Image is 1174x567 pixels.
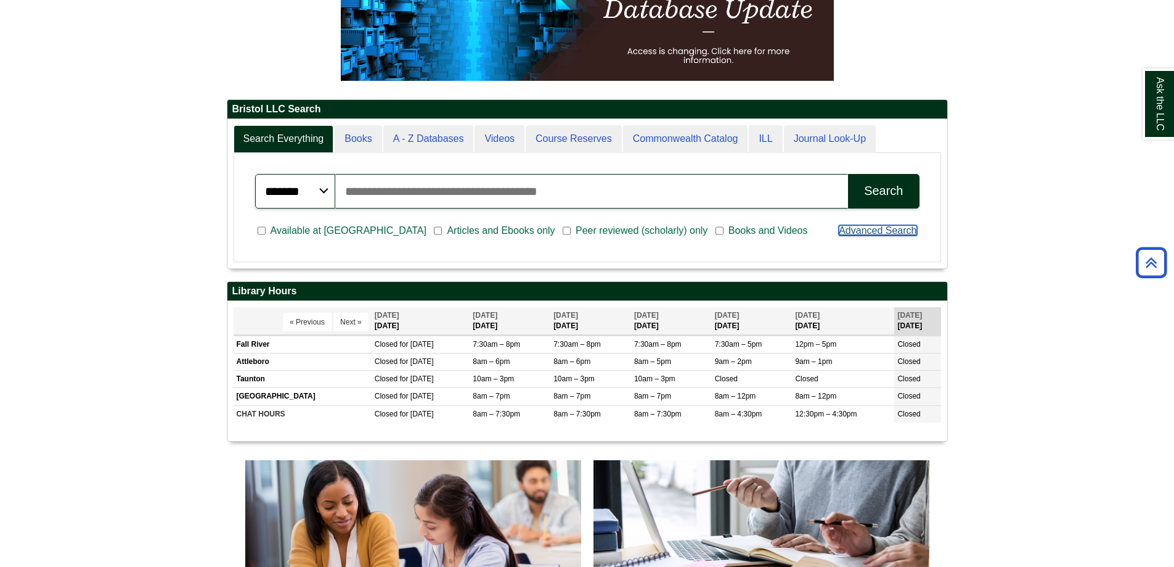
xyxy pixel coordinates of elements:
[553,357,590,366] span: 8am – 6pm
[442,223,560,238] span: Articles and Ebooks only
[715,410,762,418] span: 8am – 4:30pm
[897,375,920,383] span: Closed
[470,307,550,335] th: [DATE]
[864,184,903,198] div: Search
[563,225,571,236] input: Peer reviewed (scholarly) only
[634,340,682,349] span: 7:30am – 8pm
[715,357,752,366] span: 9am – 2pm
[848,174,919,209] button: Search
[266,223,431,238] span: Available at [GEOGRAPHIC_DATA]
[631,307,712,335] th: [DATE]
[473,410,520,418] span: 8am – 7:30pm
[372,307,470,335] th: [DATE]
[227,100,947,119] h2: Bristol LLC Search
[399,392,433,400] span: for [DATE]
[634,311,659,320] span: [DATE]
[1131,254,1171,271] a: Back to Top
[399,340,433,349] span: for [DATE]
[475,125,524,153] a: Videos
[553,311,578,320] span: [DATE]
[897,357,920,366] span: Closed
[715,311,740,320] span: [DATE]
[897,340,920,349] span: Closed
[399,375,433,383] span: for [DATE]
[526,125,622,153] a: Course Reserves
[473,375,514,383] span: 10am – 3pm
[795,311,820,320] span: [DATE]
[383,125,474,153] a: A - Z Databases
[894,307,940,335] th: [DATE]
[784,125,876,153] a: Journal Look-Up
[473,311,497,320] span: [DATE]
[553,340,601,349] span: 7:30am – 8pm
[715,225,724,236] input: Books and Videos
[283,313,332,331] button: « Previous
[634,375,675,383] span: 10am – 3pm
[792,307,894,335] th: [DATE]
[473,392,510,400] span: 8am – 7pm
[795,410,857,418] span: 12:30pm – 4:30pm
[335,125,381,153] a: Books
[234,388,372,405] td: [GEOGRAPHIC_DATA]
[375,375,397,383] span: Closed
[571,223,712,238] span: Peer reviewed (scholarly) only
[258,225,266,236] input: Available at [GEOGRAPHIC_DATA]
[234,336,372,353] td: Fall River
[375,357,397,366] span: Closed
[333,313,369,331] button: Next »
[795,375,818,383] span: Closed
[634,410,682,418] span: 8am – 7:30pm
[434,225,442,236] input: Articles and Ebooks only
[473,340,520,349] span: 7:30am – 8pm
[715,375,738,383] span: Closed
[897,410,920,418] span: Closed
[795,357,832,366] span: 9am – 1pm
[473,357,510,366] span: 8am – 6pm
[715,340,762,349] span: 7:30am – 5pm
[623,125,748,153] a: Commonwealth Catalog
[375,340,397,349] span: Closed
[553,392,590,400] span: 8am – 7pm
[795,392,836,400] span: 8am – 12pm
[375,311,399,320] span: [DATE]
[399,357,433,366] span: for [DATE]
[234,354,372,371] td: Attleboro
[234,371,372,388] td: Taunton
[375,392,397,400] span: Closed
[234,405,372,423] td: CHAT HOURS
[724,223,813,238] span: Books and Videos
[550,307,631,335] th: [DATE]
[897,392,920,400] span: Closed
[553,375,595,383] span: 10am – 3pm
[375,410,397,418] span: Closed
[712,307,793,335] th: [DATE]
[634,392,671,400] span: 8am – 7pm
[749,125,782,153] a: ILL
[634,357,671,366] span: 8am – 5pm
[227,282,947,301] h2: Library Hours
[399,410,433,418] span: for [DATE]
[897,311,922,320] span: [DATE]
[234,125,334,153] a: Search Everything
[839,225,916,236] a: Advanced Search
[553,410,601,418] span: 8am – 7:30pm
[715,392,756,400] span: 8am – 12pm
[795,340,836,349] span: 12pm – 5pm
